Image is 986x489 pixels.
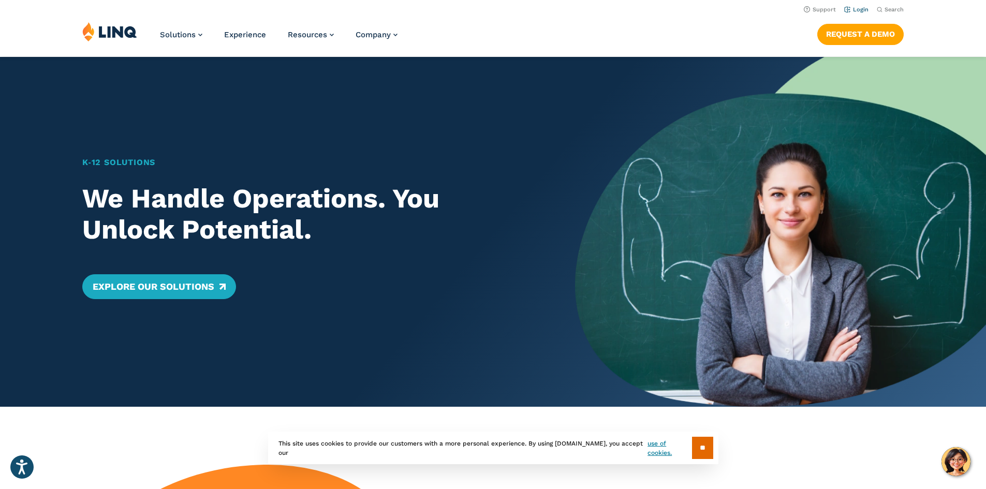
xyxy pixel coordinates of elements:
[804,6,836,13] a: Support
[647,439,691,457] a: use of cookies.
[82,22,137,41] img: LINQ | K‑12 Software
[82,183,535,245] h2: We Handle Operations. You Unlock Potential.
[224,30,266,39] a: Experience
[844,6,869,13] a: Login
[817,22,904,45] nav: Button Navigation
[877,6,904,13] button: Open Search Bar
[82,274,236,299] a: Explore Our Solutions
[82,156,535,169] h1: K‑12 Solutions
[288,30,327,39] span: Resources
[885,6,904,13] span: Search
[160,22,398,56] nav: Primary Navigation
[356,30,391,39] span: Company
[575,57,986,407] img: Home Banner
[160,30,202,39] a: Solutions
[268,432,718,464] div: This site uses cookies to provide our customers with a more personal experience. By using [DOMAIN...
[288,30,334,39] a: Resources
[160,30,196,39] span: Solutions
[356,30,398,39] a: Company
[941,447,970,476] button: Hello, have a question? Let’s chat.
[817,24,904,45] a: Request a Demo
